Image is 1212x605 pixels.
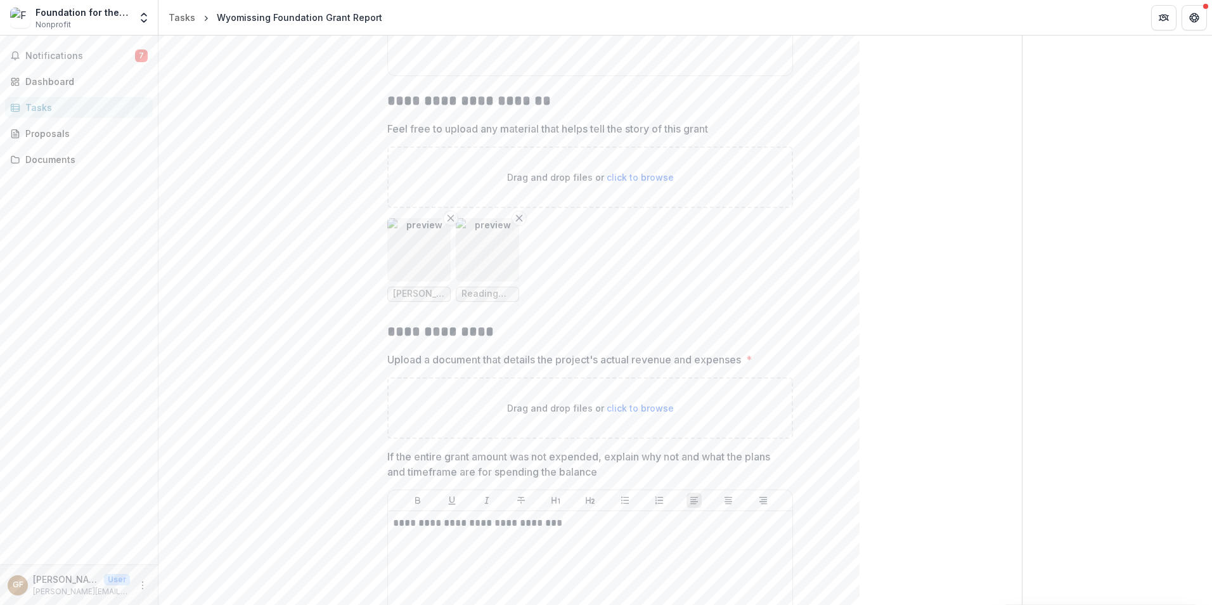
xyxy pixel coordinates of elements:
img: Foundation for the Reading Public Museum [10,8,30,28]
div: Wyomissing Foundation Grant Report [217,11,382,24]
span: [PERSON_NAME] 1st Graders Arb tour.jpg [393,289,445,299]
img: preview [387,218,451,282]
button: Open entity switcher [135,5,153,30]
a: Documents [5,149,153,170]
button: Underline [444,493,460,508]
button: Remove File [443,211,458,226]
a: Tasks [5,97,153,118]
p: [PERSON_NAME] [33,573,99,586]
div: Foundation for the [GEOGRAPHIC_DATA] [35,6,130,19]
a: Tasks [164,8,200,27]
div: Tasks [169,11,195,24]
img: preview [456,218,519,282]
span: Notifications [25,51,135,62]
p: Drag and drop files or [507,171,674,184]
button: Ordered List [652,493,667,508]
div: Remove FilepreviewReading Day Care tour arms & armor.jpg [456,218,519,302]
div: Geoff Fleming [13,581,23,589]
p: Feel free to upload any material that helps tell the story of this grant [387,121,708,136]
div: Remove Filepreview[PERSON_NAME] 1st Graders Arb tour.jpg [387,218,451,302]
span: 7 [135,49,148,62]
button: Heading 1 [548,493,564,508]
a: Dashboard [5,71,153,92]
button: Get Help [1182,5,1207,30]
span: Reading Day Care tour arms & armor.jpg [461,289,513,299]
button: Partners [1151,5,1177,30]
button: Strike [513,493,529,508]
div: Tasks [25,101,143,114]
button: Align Center [721,493,736,508]
div: Proposals [25,127,143,140]
button: Align Left [687,493,702,508]
a: Proposals [5,123,153,144]
button: Align Right [756,493,771,508]
p: If the entire grant amount was not expended, explain why not and what the plans and timeframe are... [387,449,785,479]
span: Nonprofit [35,19,71,30]
p: Drag and drop files or [507,401,674,415]
button: Remove File [512,211,527,226]
button: Bullet List [617,493,633,508]
span: click to browse [607,403,674,413]
div: Dashboard [25,75,143,88]
button: Bold [410,493,425,508]
nav: breadcrumb [164,8,387,27]
p: [PERSON_NAME][EMAIL_ADDRESS][PERSON_NAME][DOMAIN_NAME] [33,586,130,597]
p: Upload a document that details the project's actual revenue and expenses [387,352,741,367]
button: Italicize [479,493,494,508]
p: User [104,574,130,585]
span: click to browse [607,172,674,183]
button: Heading 2 [583,493,598,508]
button: More [135,578,150,593]
div: Documents [25,153,143,166]
button: Notifications7 [5,46,153,66]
